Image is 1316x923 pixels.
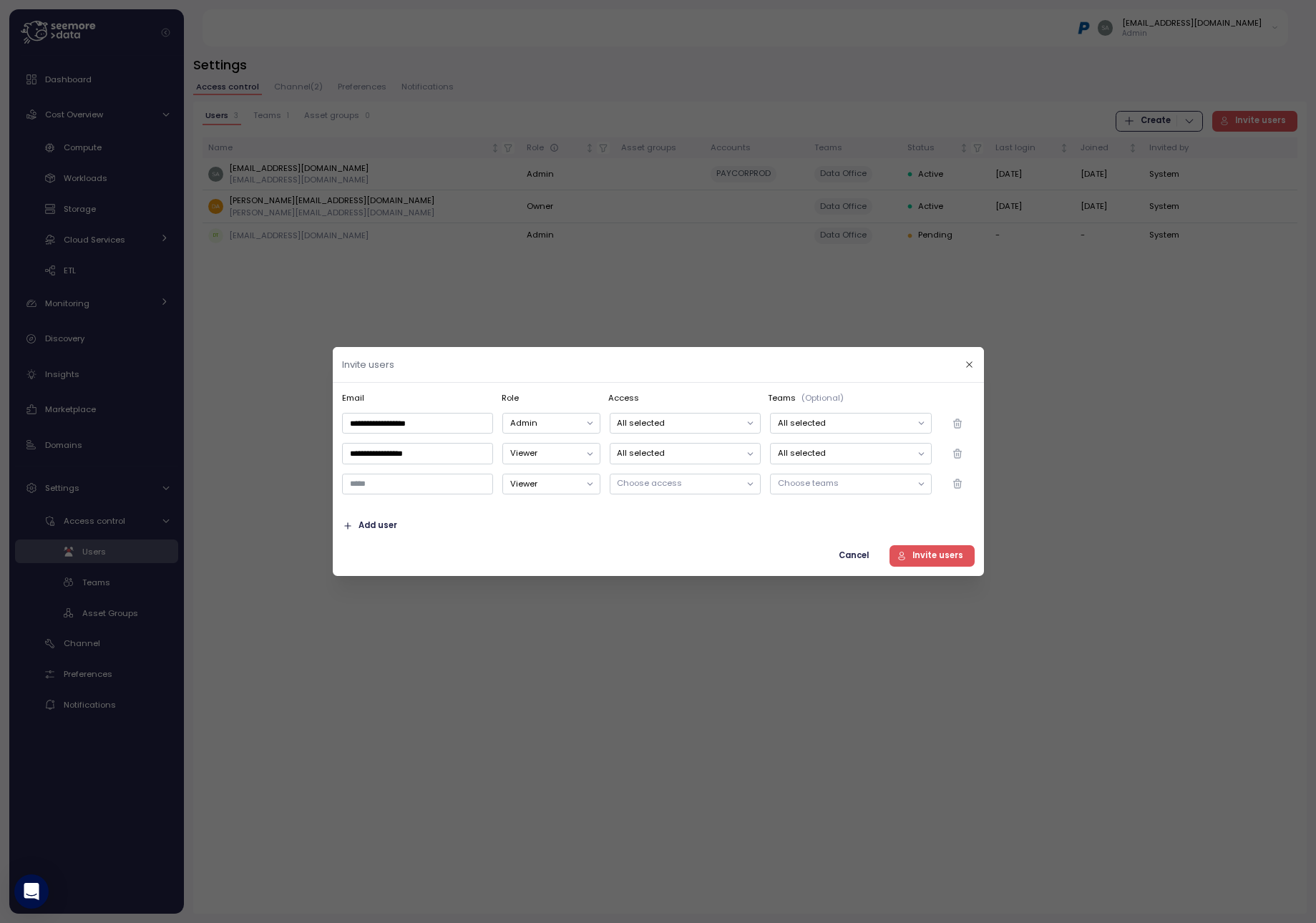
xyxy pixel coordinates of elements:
p: All selected [617,417,740,429]
p: All selected [617,447,740,459]
div: Open Intercom Messenger [14,874,49,909]
span: Cancel [838,547,868,566]
div: Teams [767,392,974,404]
button: Invite users [889,546,975,567]
p: Choose teams [777,477,910,489]
p: Choose access [617,477,740,489]
p: Email [342,392,496,404]
p: (Optional) [801,392,843,404]
button: Add user [342,515,398,536]
button: Cancel [827,546,879,567]
p: Role [502,392,603,404]
h2: Invite users [342,360,394,369]
span: Invite users [912,547,963,566]
p: All selected [777,447,910,459]
p: All selected [777,417,910,429]
p: Access [608,392,761,404]
button: Viewer [502,444,600,464]
button: Viewer [502,474,600,494]
button: Admin [502,413,600,434]
span: Add user [359,516,397,535]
